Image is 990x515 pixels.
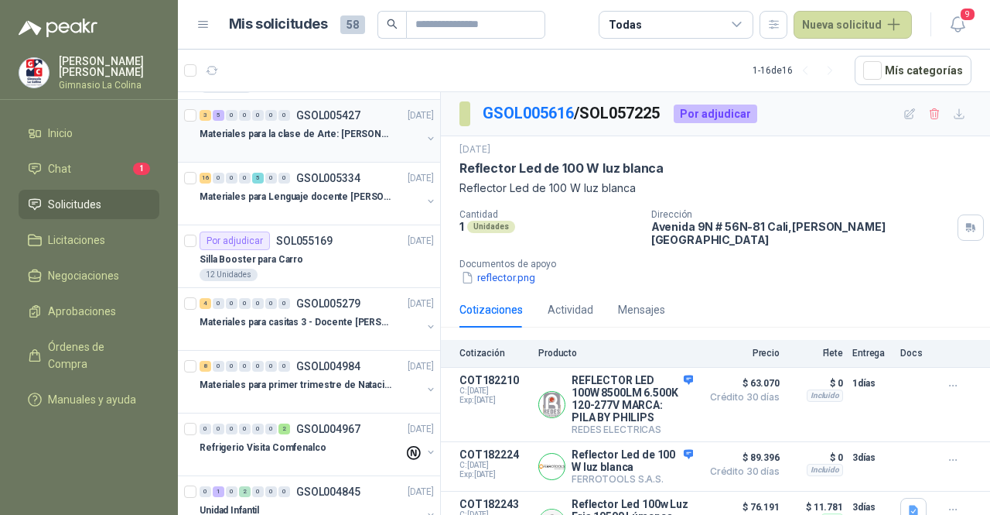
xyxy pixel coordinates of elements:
[702,467,780,476] span: Crédito 30 días
[19,332,159,379] a: Órdenes de Compra
[459,209,639,220] p: Cantidad
[226,361,237,372] div: 0
[789,448,843,467] p: $ 0
[572,424,693,435] p: REDES ELECTRICAS
[213,110,224,121] div: 5
[459,160,664,177] p: Reflector Led de 100 W luz blanca
[408,422,434,437] p: [DATE]
[807,390,843,402] div: Incluido
[483,101,661,125] p: / SOL057225
[459,259,984,270] p: Documentos de apoyo
[265,298,277,309] div: 0
[265,361,277,372] div: 0
[278,361,290,372] div: 0
[200,110,211,121] div: 3
[855,56,971,85] button: Mís categorías
[239,486,251,497] div: 2
[226,486,237,497] div: 0
[200,357,437,407] a: 8 0 0 0 0 0 0 GSOL004984[DATE] Materiales para primer trimestre de Natación
[408,234,434,249] p: [DATE]
[252,298,264,309] div: 0
[252,486,264,497] div: 0
[459,498,529,510] p: COT182243
[213,173,224,184] div: 0
[278,298,290,309] div: 0
[239,173,251,184] div: 0
[48,267,119,284] span: Negociaciones
[794,11,912,39] button: Nueva solicitud
[200,294,437,344] a: 4 0 0 0 0 0 0 GSOL005279[DATE] Materiales para casitas 3 - Docente [PERSON_NAME]
[539,392,565,417] img: Company Logo
[651,220,951,246] p: Avenida 9N # 56N-81 Cali , [PERSON_NAME][GEOGRAPHIC_DATA]
[483,104,574,122] a: GSOL005616
[239,110,251,121] div: 0
[387,19,398,29] span: search
[340,15,365,34] span: 58
[19,19,97,37] img: Logo peakr
[702,448,780,467] span: $ 89.396
[408,297,434,311] p: [DATE]
[408,171,434,186] p: [DATE]
[459,448,529,461] p: COT182224
[19,225,159,255] a: Licitaciones
[459,461,529,470] span: C: [DATE]
[296,298,360,309] p: GSOL005279
[572,473,693,485] p: FERROTOOLS S.A.S.
[852,448,891,467] p: 3 días
[702,348,780,359] p: Precio
[48,125,73,142] span: Inicio
[213,361,224,372] div: 0
[200,269,258,281] div: 12 Unidades
[200,361,211,372] div: 8
[200,169,437,218] a: 16 0 0 0 5 0 0 GSOL005334[DATE] Materiales para Lenguaje docente [PERSON_NAME]
[200,173,211,184] div: 16
[200,190,392,204] p: Materiales para Lenguaje docente [PERSON_NAME]
[19,58,49,88] img: Company Logo
[296,424,360,434] p: GSOL004967
[296,110,360,121] p: GSOL005427
[59,81,159,90] p: Gimnasio La Colina
[408,359,434,374] p: [DATE]
[408,108,434,123] p: [DATE]
[59,56,159,77] p: [PERSON_NAME] [PERSON_NAME]
[200,378,392,393] p: Materiales para primer trimestre de Natación
[296,173,360,184] p: GSOL005334
[226,298,237,309] div: 0
[265,173,277,184] div: 0
[252,173,264,184] div: 5
[200,441,326,455] p: Refrigerio Visita Comfenalco
[459,386,529,396] span: C: [DATE]
[19,190,159,219] a: Solicitudes
[239,361,251,372] div: 0
[459,220,464,233] p: 1
[459,348,529,359] p: Cotización
[789,374,843,393] p: $ 0
[200,232,270,250] div: Por adjudicar
[239,424,251,434] div: 0
[200,252,303,267] p: Silla Booster para Carro
[944,11,971,39] button: 9
[807,464,843,476] div: Incluido
[959,7,976,22] span: 9
[19,118,159,148] a: Inicio
[789,348,843,359] p: Flete
[226,424,237,434] div: 0
[296,486,360,497] p: GSOL004845
[229,13,328,36] h1: Mis solicitudes
[213,424,224,434] div: 0
[459,142,490,157] p: [DATE]
[651,209,951,220] p: Dirección
[459,374,529,386] p: COT182210
[48,196,101,213] span: Solicitudes
[19,385,159,414] a: Manuales y ayuda
[252,110,264,121] div: 0
[900,348,931,359] p: Docs
[200,127,392,142] p: Materiales para la clase de Arte: [PERSON_NAME]
[48,160,71,177] span: Chat
[226,173,237,184] div: 0
[48,303,116,320] span: Aprobaciones
[296,361,360,372] p: GSOL004984
[252,424,264,434] div: 0
[467,221,515,233] div: Unidades
[459,470,529,479] span: Exp: [DATE]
